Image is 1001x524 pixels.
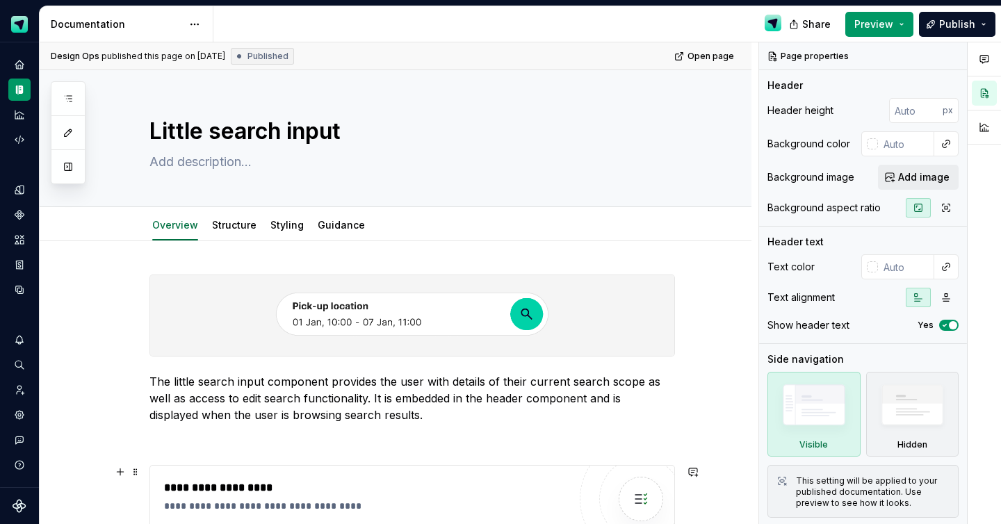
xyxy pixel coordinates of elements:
[767,290,835,304] div: Text alignment
[767,352,844,366] div: Side navigation
[799,439,828,450] div: Visible
[889,98,943,123] input: Auto
[8,429,31,451] button: Contact support
[8,354,31,376] button: Search ⌘K
[149,373,675,423] p: The little search input component provides the user with details of their current search scope as...
[101,51,225,62] div: published this page on [DATE]
[845,12,913,37] button: Preview
[670,47,740,66] a: Open page
[897,439,927,450] div: Hidden
[51,51,99,62] span: Design Ops
[878,165,959,190] button: Add image
[152,219,198,231] a: Overview
[866,372,959,457] div: Hidden
[765,15,781,31] img: Design Ops
[767,372,861,457] div: Visible
[147,115,672,148] textarea: Little search input
[11,16,28,33] img: e611c74b-76fc-4ef0-bafa-dc494cd4cb8a.png
[782,12,840,37] button: Share
[270,219,304,231] a: Styling
[247,51,288,62] span: Published
[767,235,824,249] div: Header text
[8,379,31,401] a: Invite team
[8,204,31,226] a: Components
[8,404,31,426] a: Settings
[802,17,831,31] span: Share
[939,17,975,31] span: Publish
[767,79,803,92] div: Header
[767,170,854,184] div: Background image
[878,254,934,279] input: Auto
[312,210,371,239] div: Guidance
[918,320,934,331] label: Yes
[767,137,850,151] div: Background color
[51,17,182,31] div: Documentation
[8,179,31,201] a: Design tokens
[767,318,849,332] div: Show header text
[318,219,365,231] a: Guidance
[8,54,31,76] a: Home
[8,79,31,101] a: Documentation
[265,210,309,239] div: Styling
[943,105,953,116] p: px
[854,17,893,31] span: Preview
[919,12,995,37] button: Publish
[8,329,31,351] button: Notifications
[796,475,950,509] div: This setting will be applied to your published documentation. Use preview to see how it looks.
[8,254,31,276] a: Storybook stories
[147,210,204,239] div: Overview
[898,170,950,184] span: Add image
[212,219,257,231] a: Structure
[687,51,734,62] span: Open page
[878,131,934,156] input: Auto
[8,129,31,151] a: Code automation
[767,104,833,117] div: Header height
[767,260,815,274] div: Text color
[13,499,26,513] svg: Supernova Logo
[8,229,31,251] a: Assets
[8,279,31,301] a: Data sources
[206,210,262,239] div: Structure
[8,104,31,126] a: Analytics
[767,201,881,215] div: Background aspect ratio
